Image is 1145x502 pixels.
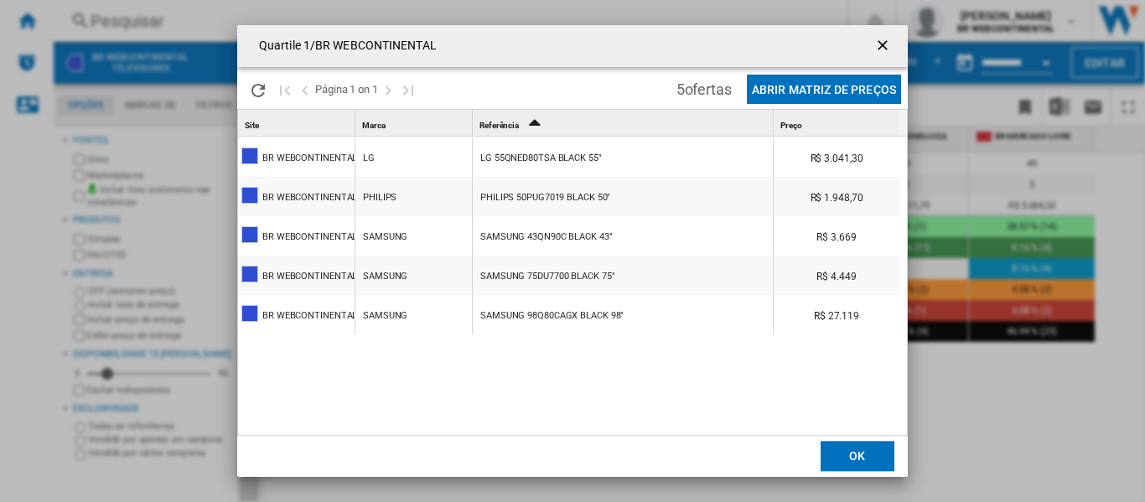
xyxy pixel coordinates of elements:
[685,80,732,98] span: ofertas
[363,297,407,335] div: SAMSUNG
[479,121,519,130] span: Referência
[237,25,908,477] md-dialog: Products list popup
[473,177,773,215] div: https://www.webcontinental.com.br/smart-tv-led-50-ultra-hd-4k-philips-50pug7019-com-google-tv-pre...
[363,179,396,217] div: PHILIPS
[777,110,899,136] div: Preço Sort None
[780,121,802,130] span: Preço
[774,137,899,176] div: R$ 3.041,30
[476,110,773,136] div: Referência Sort Ascending
[355,295,472,334] wk-reference-title-cell: SAMSUNG
[359,110,472,136] div: Sort None
[378,70,398,109] button: Próxima página
[238,177,355,215] wk-reference-title-cell: BR WEBCONTINENTAL
[238,216,355,255] wk-reference-title-cell: BR WEBCONTINENTAL
[241,70,275,109] button: Recarregar
[480,257,614,296] div: SAMSUNG 75DU7700 BLACK 75"
[241,110,355,136] div: Site Sort None
[355,216,472,255] wk-reference-title-cell: SAMSUNG
[359,110,472,136] div: Marca Sort None
[315,70,378,109] span: Página 1 on 1
[868,29,901,63] button: getI18NText('BUTTONS.CLOSE_DIALOG')
[355,256,472,294] wk-reference-title-cell: SAMSUNG
[262,139,357,178] div: BR WEBCONTINENTAL
[362,121,386,130] span: Marca
[521,121,547,130] span: Sort Ascending
[262,297,357,335] div: BR WEBCONTINENTAL
[480,218,613,256] div: SAMSUNG 43QN90C BLACK 43"
[774,256,899,294] div: R$ 4.449
[476,110,773,136] div: Sort Ascending
[473,216,773,255] div: https://www.webcontinental.com.br/smart-tv-43-polegadas-4k-samsung-gaming-neo-qn43qn90d-qled-dolb...
[473,137,773,176] div: https://www.webcontinental.com.br/smart-tv-lg-qned-4k-qned80-55-2024-005042000265/p?skuId=3893848
[355,137,472,176] wk-reference-title-cell: LG
[363,139,375,178] div: LG
[251,38,437,54] h4: Quartile 1/BR WEBCONTINENTAL
[774,177,899,215] div: R$ 1.948,70
[238,295,355,334] wk-reference-title-cell: BR WEBCONTINENTAL
[480,297,624,335] div: SAMSUNG 98Q80CAGX BLACK 98"
[238,256,355,294] wk-reference-title-cell: BR WEBCONTINENTAL
[480,139,602,178] div: LG 55QNED80TSA BLACK 55"
[774,295,899,334] div: R$ 27.119
[777,110,899,136] div: Sort None
[473,295,773,334] div: https://www.webcontinental.com.br/smart-tv-qled-98-4k-samsung-98q80c-com-gaming-hub-freesyncm-chu...
[363,257,407,296] div: SAMSUNG
[874,37,894,57] ng-md-icon: getI18NText('BUTTONS.CLOSE_DIALOG')
[668,70,740,105] span: 5
[238,137,355,176] wk-reference-title-cell: BR WEBCONTINENTAL
[363,218,407,256] div: SAMSUNG
[262,218,357,256] div: BR WEBCONTINENTAL
[480,179,610,217] div: PHILIPS 50PUG7019 BLACK 50"
[241,110,355,136] div: Sort None
[774,216,899,255] div: R$ 3.669
[245,121,259,130] span: Site
[262,179,357,217] div: BR WEBCONTINENTAL
[747,75,901,104] button: Abrir Matriz de preços
[275,70,295,109] button: Primeira página
[398,70,418,109] button: Última página
[295,70,315,109] button: >Página anterior
[473,256,773,294] div: https://www.webcontinental.com.br/smart-tv-75-samsung-75du7700-led-processador-crystal-4k-g-preto...
[821,442,894,472] button: OK
[355,177,472,215] wk-reference-title-cell: PHILIPS
[262,257,357,296] div: BR WEBCONTINENTAL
